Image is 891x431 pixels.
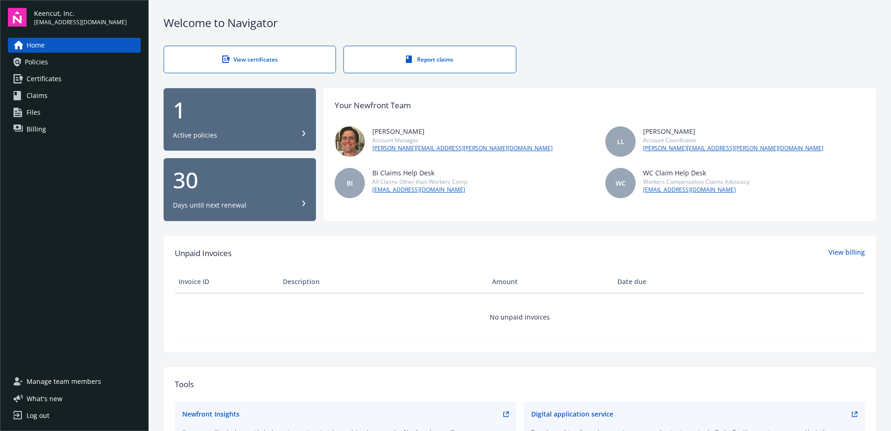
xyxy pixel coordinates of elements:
a: Home [8,38,141,53]
td: No unpaid invoices [175,293,865,341]
div: Welcome to Navigator [164,15,876,31]
a: View billing [829,247,865,259]
span: [EMAIL_ADDRESS][DOMAIN_NAME] [34,18,127,27]
a: Certificates [8,71,141,86]
a: [PERSON_NAME][EMAIL_ADDRESS][PERSON_NAME][DOMAIN_NAME] [643,144,823,153]
div: Tools [175,378,865,390]
div: Report claims [363,56,497,63]
span: Keencut, Inc. [34,8,127,18]
div: Workers Compensation Claims Advocacy [643,178,749,186]
button: Keencut, Inc.[EMAIL_ADDRESS][DOMAIN_NAME] [34,8,141,27]
div: Digital application service [531,409,613,419]
div: WC Claim Help Desk [643,168,749,178]
div: Your Newfront Team [335,99,411,111]
span: Billing [27,122,46,137]
span: Manage team members [27,374,101,389]
div: Newfront Insights [182,409,240,419]
div: Days until next renewal [173,201,247,210]
a: Report claims [343,46,516,73]
img: navigator-logo.svg [8,8,27,27]
span: Files [27,105,41,120]
a: [EMAIL_ADDRESS][DOMAIN_NAME] [372,186,467,194]
a: Policies [8,55,141,70]
a: Manage team members [8,374,141,389]
th: Date due [614,271,718,293]
div: [PERSON_NAME] [372,126,553,136]
a: [EMAIL_ADDRESS][DOMAIN_NAME] [643,186,749,194]
div: View certificates [183,56,317,63]
a: [PERSON_NAME][EMAIL_ADDRESS][PERSON_NAME][DOMAIN_NAME] [372,144,553,153]
a: Claims [8,88,141,103]
div: 1 [173,99,307,121]
div: [PERSON_NAME] [643,126,823,136]
img: photo [335,126,365,157]
a: Files [8,105,141,120]
span: What ' s new [27,394,62,403]
div: Active policies [173,131,217,140]
span: Home [27,38,45,53]
button: 1Active policies [164,88,316,151]
div: All Claims Other than Workers Comp [372,178,467,186]
span: WC [616,178,626,188]
th: Invoice ID [175,271,279,293]
div: Account Manager [372,136,553,144]
div: Account Coordinator [643,136,823,144]
span: Claims [27,88,48,103]
div: Log out [27,408,49,423]
span: Unpaid Invoices [175,247,232,259]
a: Billing [8,122,141,137]
span: Certificates [27,71,62,86]
button: What's new [8,394,77,403]
span: LL [617,137,624,146]
div: BI Claims Help Desk [372,168,467,178]
span: BI [347,178,353,188]
a: View certificates [164,46,336,73]
button: 30Days until next renewal [164,158,316,221]
th: Description [279,271,488,293]
span: Policies [25,55,48,70]
th: Amount [488,271,614,293]
div: 30 [173,169,307,191]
